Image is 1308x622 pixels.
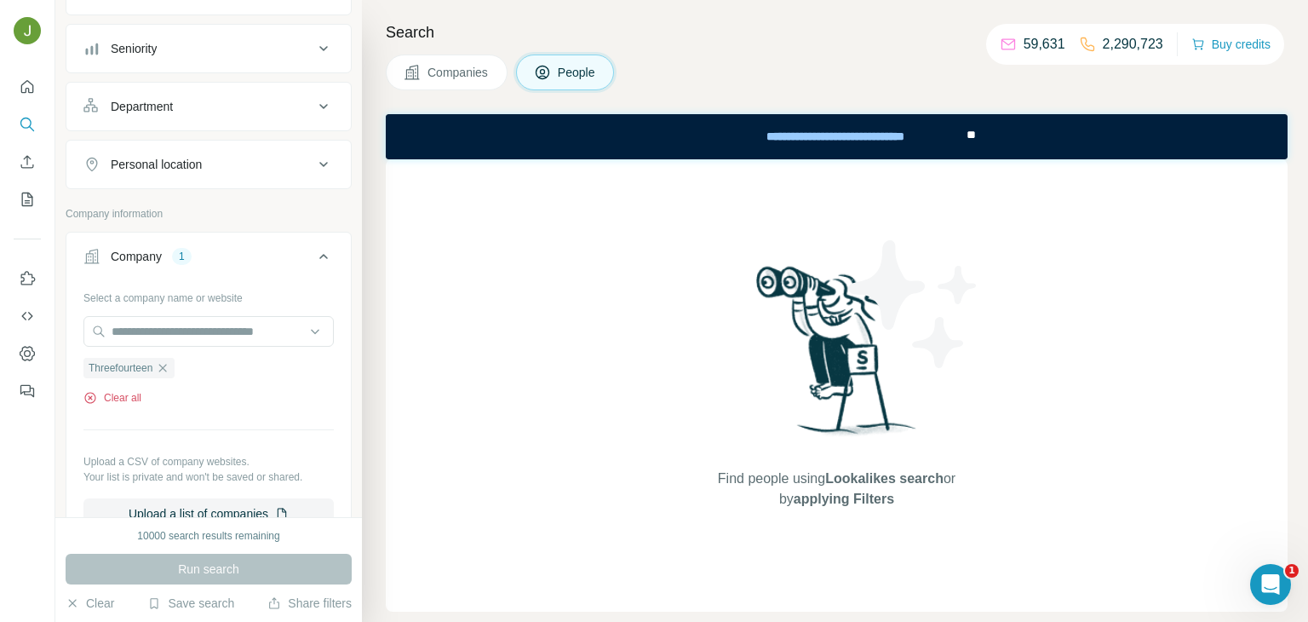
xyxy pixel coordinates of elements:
[172,249,192,264] div: 1
[66,595,114,612] button: Clear
[137,528,279,544] div: 10000 search results remaining
[83,469,334,485] p: Your list is private and won't be saved or shared.
[749,262,926,452] img: Surfe Illustration - Woman searching with binoculars
[14,109,41,140] button: Search
[1103,34,1163,55] p: 2,290,723
[14,184,41,215] button: My lists
[111,98,173,115] div: Department
[66,206,352,222] p: Company information
[794,492,894,506] span: applying Filters
[427,64,490,81] span: Companies
[14,338,41,369] button: Dashboard
[111,248,162,265] div: Company
[386,20,1288,44] h4: Search
[837,227,990,381] img: Surfe Illustration - Stars
[14,263,41,294] button: Use Surfe on LinkedIn
[1191,32,1271,56] button: Buy credits
[1024,34,1065,55] p: 59,631
[700,469,972,510] span: Find people using or by
[83,498,334,529] button: Upload a list of companies
[89,360,152,376] span: Threefourteen
[14,147,41,177] button: Enrich CSV
[558,64,597,81] span: People
[111,156,202,173] div: Personal location
[825,471,944,486] span: Lookalikes search
[267,595,352,612] button: Share filters
[66,144,351,185] button: Personal location
[1285,564,1299,578] span: 1
[14,72,41,102] button: Quick start
[83,454,334,469] p: Upload a CSV of company websites.
[66,28,351,69] button: Seniority
[83,284,334,306] div: Select a company name or website
[14,301,41,331] button: Use Surfe API
[1250,564,1291,605] iframe: Intercom live chat
[147,595,234,612] button: Save search
[66,86,351,127] button: Department
[111,40,157,57] div: Seniority
[83,390,141,406] button: Clear all
[386,114,1288,159] iframe: Banner
[14,376,41,406] button: Feedback
[66,236,351,284] button: Company1
[14,17,41,44] img: Avatar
